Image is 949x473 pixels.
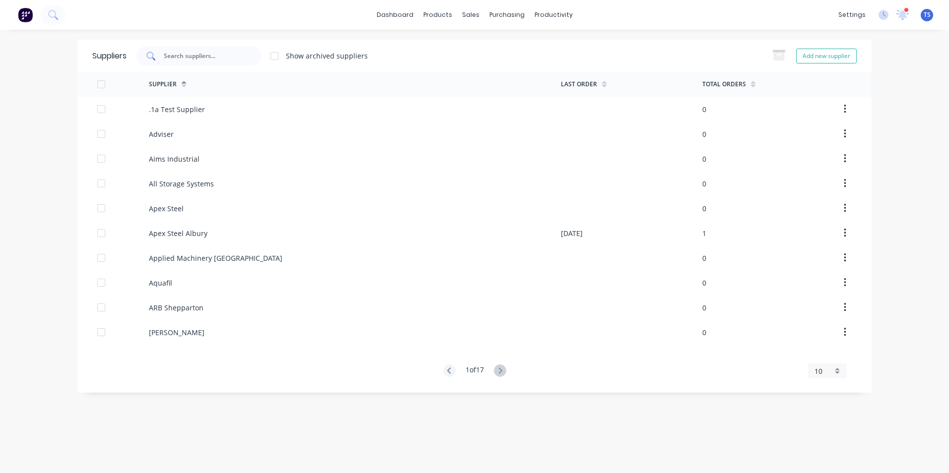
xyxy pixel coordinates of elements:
[149,129,174,139] div: Adviser
[92,50,127,62] div: Suppliers
[418,7,457,22] div: products
[286,51,368,61] div: Show archived suppliers
[149,154,200,164] div: Aims Industrial
[149,80,177,89] div: Supplier
[466,364,484,378] div: 1 of 17
[372,7,418,22] a: dashboard
[702,253,706,263] div: 0
[702,278,706,288] div: 0
[702,228,706,238] div: 1
[702,129,706,139] div: 0
[702,178,706,189] div: 0
[702,203,706,214] div: 0
[149,104,205,115] div: .1a Test Supplier
[149,327,204,338] div: [PERSON_NAME]
[149,278,172,288] div: Aquafil
[149,228,207,238] div: Apex Steel Albury
[702,80,746,89] div: Total Orders
[561,80,597,89] div: Last Order
[484,7,530,22] div: purchasing
[149,203,184,214] div: Apex Steel
[702,327,706,338] div: 0
[833,7,871,22] div: settings
[796,49,857,63] button: Add new supplier
[561,228,583,238] div: [DATE]
[457,7,484,22] div: sales
[149,178,214,189] div: All Storage Systems
[530,7,578,22] div: productivity
[702,302,706,313] div: 0
[702,104,706,115] div: 0
[18,7,33,22] img: Factory
[702,154,706,164] div: 0
[163,51,245,61] input: Search suppliers...
[149,253,282,263] div: Applied Machinery [GEOGRAPHIC_DATA]
[814,366,822,376] span: 10
[149,302,203,313] div: ARB Shepparton
[924,10,931,19] span: TS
